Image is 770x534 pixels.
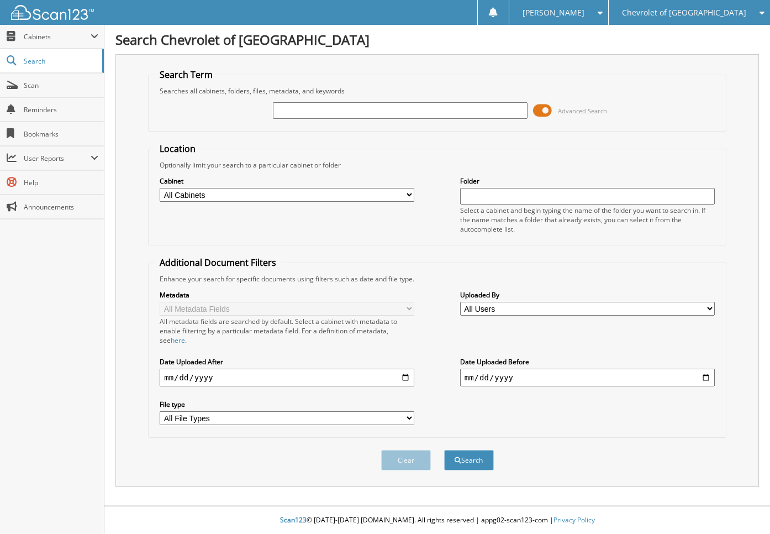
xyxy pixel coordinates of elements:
[24,202,98,212] span: Announcements
[11,5,94,20] img: scan123-logo-white.svg
[622,9,746,16] span: Chevrolet of [GEOGRAPHIC_DATA]
[160,357,414,367] label: Date Uploaded After
[24,56,97,66] span: Search
[154,69,218,81] legend: Search Term
[460,176,715,186] label: Folder
[160,176,414,186] label: Cabinet
[154,256,282,269] legend: Additional Document Filters
[24,81,98,90] span: Scan
[154,274,720,284] div: Enhance your search for specific documents using filters such as date and file type.
[24,32,91,41] span: Cabinets
[460,206,715,234] div: Select a cabinet and begin typing the name of the folder you want to search in. If the name match...
[523,9,584,16] span: [PERSON_NAME]
[160,290,414,300] label: Metadata
[154,160,720,170] div: Optionally limit your search to a particular cabinet or folder
[460,357,715,367] label: Date Uploaded Before
[24,105,98,114] span: Reminders
[460,369,715,386] input: end
[154,143,201,155] legend: Location
[160,369,414,386] input: start
[160,317,414,345] div: All metadata fields are searched by default. Select a cabinet with metadata to enable filtering b...
[24,154,91,163] span: User Reports
[171,336,185,345] a: here
[160,400,414,409] label: File type
[381,450,431,470] button: Clear
[154,86,720,96] div: Searches all cabinets, folders, files, metadata, and keywords
[24,178,98,187] span: Help
[115,30,759,49] h1: Search Chevrolet of [GEOGRAPHIC_DATA]
[553,515,595,525] a: Privacy Policy
[460,290,715,300] label: Uploaded By
[104,507,770,534] div: © [DATE]-[DATE] [DOMAIN_NAME]. All rights reserved | appg02-scan123-com |
[444,450,494,470] button: Search
[280,515,307,525] span: Scan123
[24,129,98,139] span: Bookmarks
[558,107,607,115] span: Advanced Search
